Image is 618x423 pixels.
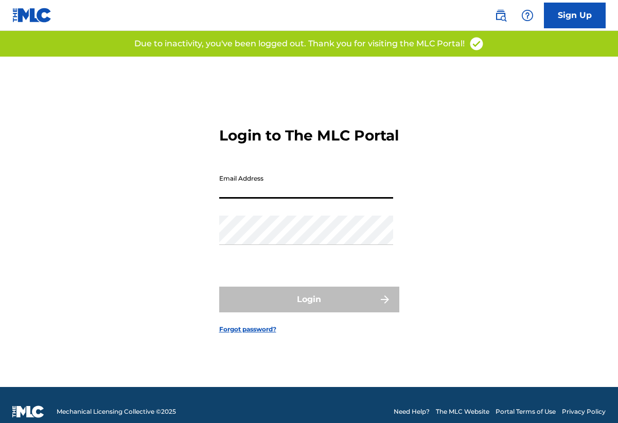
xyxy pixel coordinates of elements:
a: The MLC Website [436,407,489,416]
a: Need Help? [394,407,430,416]
a: Public Search [490,5,511,26]
span: Mechanical Licensing Collective © 2025 [57,407,176,416]
img: search [495,9,507,22]
a: Portal Terms of Use [496,407,556,416]
img: help [521,9,534,22]
img: MLC Logo [12,8,52,23]
p: Due to inactivity, you've been logged out. Thank you for visiting the MLC Portal! [134,38,465,50]
a: Sign Up [544,3,606,28]
a: Forgot password? [219,325,276,334]
img: logo [12,406,44,418]
div: Help [517,5,538,26]
img: access [469,36,484,51]
a: Privacy Policy [562,407,606,416]
h3: Login to The MLC Portal [219,127,399,145]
